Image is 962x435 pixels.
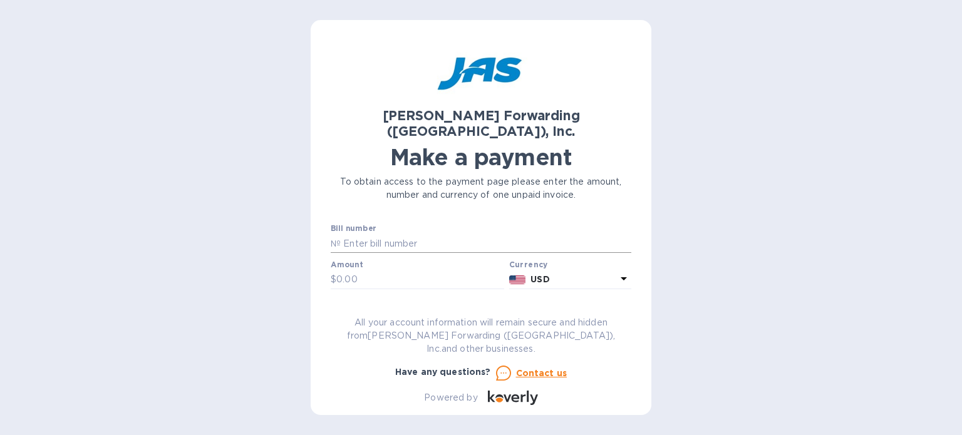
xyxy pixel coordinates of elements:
b: [PERSON_NAME] Forwarding ([GEOGRAPHIC_DATA]), Inc. [383,108,580,139]
label: Bill number [331,225,376,233]
p: To obtain access to the payment page please enter the amount, number and currency of one unpaid i... [331,175,631,202]
input: 0.00 [336,270,504,289]
b: USD [530,274,549,284]
p: № [331,237,341,250]
h1: Make a payment [331,144,631,170]
label: Amount [331,261,363,269]
p: $ [331,273,336,286]
p: Powered by [424,391,477,404]
p: All your account information will remain secure and hidden from [PERSON_NAME] Forwarding ([GEOGRA... [331,316,631,356]
img: USD [509,275,526,284]
b: Currency [509,260,548,269]
u: Contact us [516,368,567,378]
input: Enter bill number [341,234,631,253]
b: Have any questions? [395,367,491,377]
